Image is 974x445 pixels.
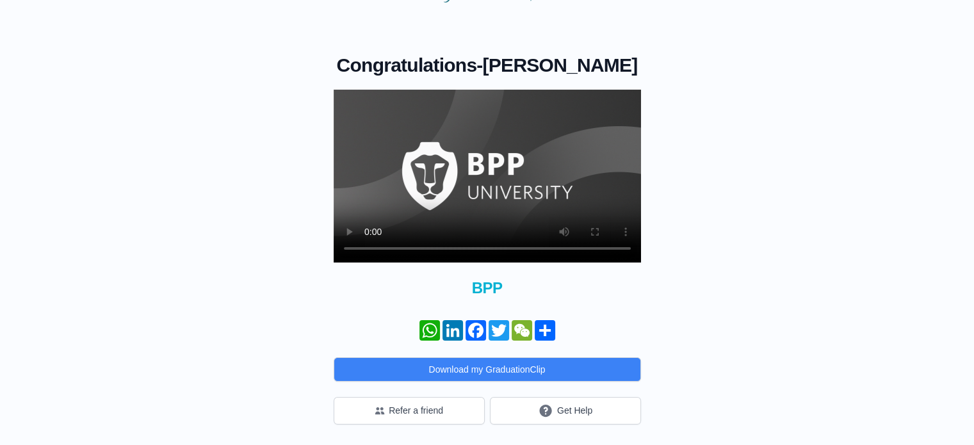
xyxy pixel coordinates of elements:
[418,320,441,341] a: WhatsApp
[441,320,464,341] a: LinkedIn
[334,278,641,298] span: BPP
[337,54,477,76] span: Congratulations
[533,320,556,341] a: Share
[334,54,641,77] h1: -
[334,357,641,382] button: Download my GraduationClip
[510,320,533,341] a: WeChat
[464,320,487,341] a: Facebook
[490,397,641,425] button: Get Help
[487,320,510,341] a: Twitter
[483,54,638,76] span: [PERSON_NAME]
[334,397,485,425] button: Refer a friend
